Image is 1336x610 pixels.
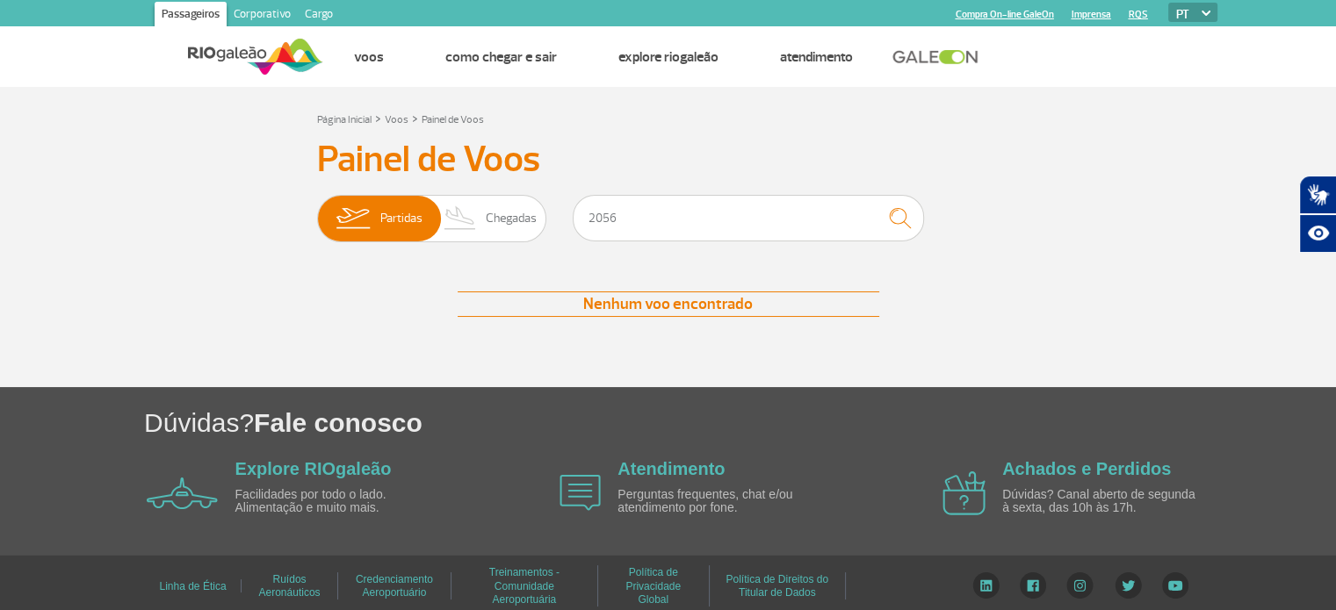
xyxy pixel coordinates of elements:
a: Compra On-line GaleOn [956,9,1054,20]
a: Explore RIOgaleão [618,48,719,66]
a: Linha de Ética [159,574,226,599]
span: Chegadas [486,196,537,241]
a: Explore RIOgaleão [235,459,392,478]
a: Painel de Voos [422,113,484,126]
a: > [412,108,418,128]
a: Credenciamento Aeroportuário [356,567,433,605]
h1: Dúvidas? [144,405,1336,441]
a: RQS [1129,9,1148,20]
button: Abrir recursos assistivos. [1299,214,1336,253]
a: Cargo [298,2,340,30]
a: Atendimento [617,459,725,478]
a: Como chegar e sair [445,48,557,66]
p: Perguntas frequentes, chat e/ou atendimento por fone. [617,488,820,515]
span: Partidas [380,196,422,241]
p: Dúvidas? Canal aberto de segunda à sexta, das 10h às 17h. [1002,488,1204,515]
input: Voo, cidade ou cia aérea [573,195,924,241]
a: Voos [354,48,384,66]
h3: Painel de Voos [317,138,1020,182]
div: Plugin de acessibilidade da Hand Talk. [1299,176,1336,253]
img: YouTube [1162,572,1188,599]
button: Abrir tradutor de língua de sinais. [1299,176,1336,214]
a: Passageiros [155,2,227,30]
span: Fale conosco [254,408,422,437]
img: airplane icon [147,477,218,509]
a: > [375,108,381,128]
img: Facebook [1020,572,1046,599]
img: airplane icon [942,471,986,515]
img: Twitter [1115,572,1142,599]
a: Ruídos Aeronáuticos [258,567,320,605]
img: Instagram [1066,572,1094,599]
img: airplane icon [560,475,601,511]
img: slider-embarque [325,196,380,241]
p: Facilidades por todo o lado. Alimentação e muito mais. [235,488,437,515]
a: Página Inicial [317,113,372,126]
a: Achados e Perdidos [1002,459,1171,478]
a: Atendimento [780,48,853,66]
a: Voos [385,113,408,126]
a: Imprensa [1072,9,1111,20]
a: Corporativo [227,2,298,30]
a: Política de Direitos do Titular de Dados [726,567,828,605]
img: LinkedIn [972,572,1000,599]
img: slider-desembarque [435,196,487,241]
div: Nenhum voo encontrado [458,291,879,317]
